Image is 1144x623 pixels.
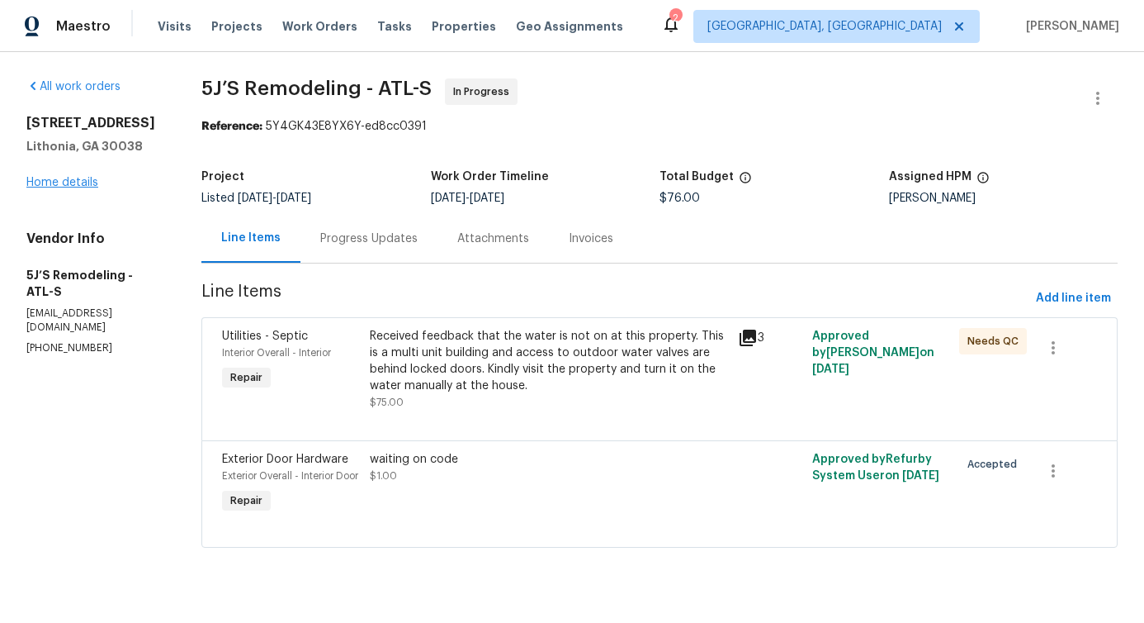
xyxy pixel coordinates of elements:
[976,171,990,193] span: The hpm assigned to this work order.
[26,231,162,247] h4: Vendor Info
[659,193,700,204] span: $76.00
[431,171,549,183] h5: Work Order Timeline
[26,307,162,335] p: [EMAIL_ADDRESS][DOMAIN_NAME]
[222,454,348,465] span: Exterior Door Hardware
[370,451,729,468] div: waiting on code
[457,231,529,247] div: Attachments
[222,348,331,358] span: Interior Overall - Interior
[201,193,311,204] span: Listed
[812,454,939,482] span: Approved by Refurby System User on
[370,471,397,481] span: $1.00
[470,193,504,204] span: [DATE]
[201,78,432,98] span: 5J’S Remodeling - ATL-S
[158,18,191,35] span: Visits
[222,471,358,481] span: Exterior Overall - Interior Door
[224,369,269,386] span: Repair
[889,171,971,183] h5: Assigned HPM
[1019,18,1119,35] span: [PERSON_NAME]
[431,193,466,204] span: [DATE]
[201,118,1118,135] div: 5Y4GK43E8YX6Y-ed8cc0391
[453,83,516,100] span: In Progress
[201,121,262,132] b: Reference:
[431,193,504,204] span: -
[201,283,1029,314] span: Line Items
[26,267,162,300] h5: 5J’S Remodeling - ATL-S
[967,456,1023,473] span: Accepted
[967,333,1025,350] span: Needs QC
[221,230,281,246] div: Line Items
[277,193,311,204] span: [DATE]
[707,18,942,35] span: [GEOGRAPHIC_DATA], [GEOGRAPHIC_DATA]
[889,193,1118,204] div: [PERSON_NAME]
[516,18,623,35] span: Geo Assignments
[26,81,121,93] a: All work orders
[902,470,939,482] span: [DATE]
[669,10,681,26] div: 2
[432,18,496,35] span: Properties
[26,115,162,131] h2: [STREET_ADDRESS]
[569,231,613,247] div: Invoices
[812,331,934,375] span: Approved by [PERSON_NAME] on
[739,171,752,193] span: The total cost of line items that have been proposed by Opendoor. This sum includes line items th...
[370,328,729,394] div: Received feedback that the water is not on at this property. This is a multi unit building and ac...
[370,397,404,407] span: $75.00
[377,21,412,32] span: Tasks
[320,231,418,247] div: Progress Updates
[1036,288,1111,309] span: Add line item
[56,18,111,35] span: Maestro
[201,171,244,183] h5: Project
[211,18,262,35] span: Projects
[659,171,734,183] h5: Total Budget
[1029,283,1118,314] button: Add line item
[282,18,357,35] span: Work Orders
[26,138,162,155] h5: Lithonia, GA 30038
[238,193,311,204] span: -
[222,331,308,342] span: Utilities - Septic
[224,492,269,509] span: Repair
[26,341,162,355] p: [PHONE_NUMBER]
[26,177,98,188] a: Home details
[738,328,801,348] div: 3
[812,364,849,375] span: [DATE]
[238,193,272,204] span: [DATE]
